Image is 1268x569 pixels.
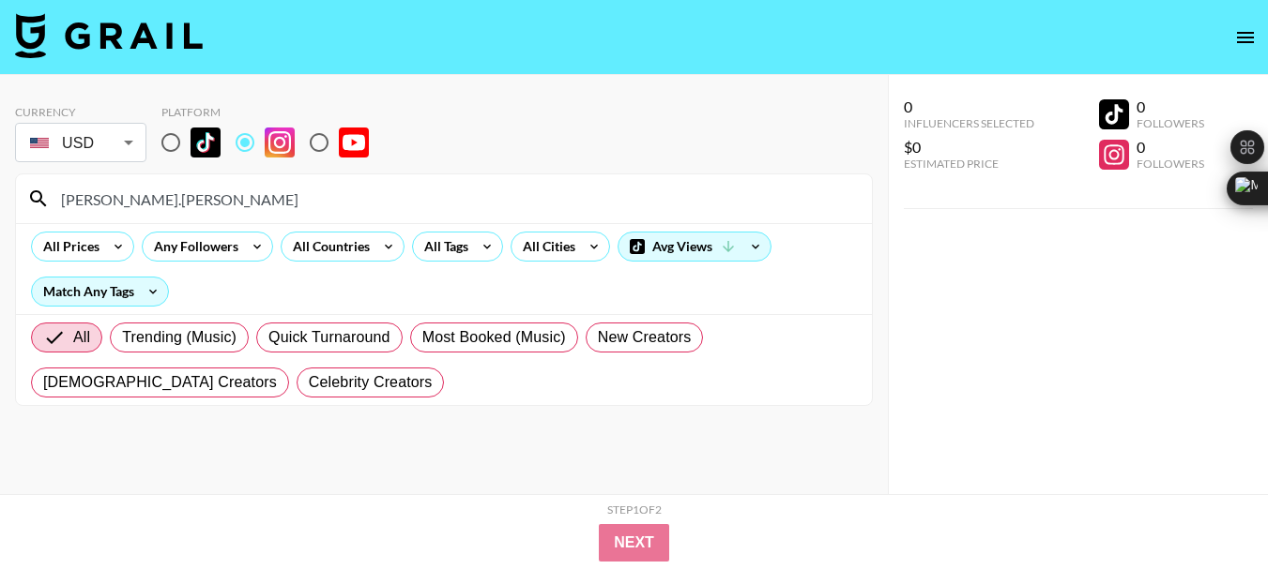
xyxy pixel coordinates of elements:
[339,127,369,157] img: YouTube
[422,326,566,349] span: Most Booked (Music)
[413,232,472,261] div: All Tags
[143,232,242,261] div: Any Followers
[265,127,295,157] img: Instagram
[32,277,168,306] div: Match Any Tags
[19,127,143,159] div: USD
[904,157,1034,171] div: Estimated Price
[1227,19,1264,56] button: open drawer
[1137,138,1204,157] div: 0
[598,326,692,349] span: New Creators
[904,116,1034,130] div: Influencers Selected
[15,105,146,119] div: Currency
[309,371,433,394] span: Celebrity Creators
[607,502,662,517] div: Step 1 of 2
[282,232,374,261] div: All Countries
[191,127,221,157] img: TikTok
[619,232,771,261] div: Avg Views
[43,371,277,394] span: [DEMOGRAPHIC_DATA] Creators
[73,326,90,349] span: All
[599,524,669,562] button: Next
[50,184,861,214] input: Search by User Name
[904,97,1034,116] div: 0
[904,138,1034,157] div: $0
[161,105,384,119] div: Platform
[1137,97,1204,116] div: 0
[512,232,579,261] div: All Cities
[15,13,203,58] img: Grail Talent
[1174,475,1245,547] iframe: Drift Widget Chat Controller
[1137,157,1204,171] div: Followers
[32,232,103,261] div: All Prices
[268,326,390,349] span: Quick Turnaround
[1137,116,1204,130] div: Followers
[122,326,237,349] span: Trending (Music)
